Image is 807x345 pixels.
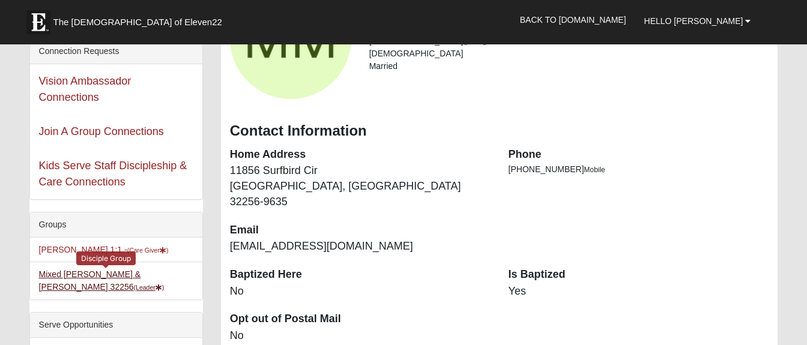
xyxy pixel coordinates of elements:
[230,147,491,163] dt: Home Address
[39,245,169,254] a: [PERSON_NAME] 1:1 -(Care Giver)
[30,39,202,64] div: Connection Requests
[644,16,743,26] span: Hello [PERSON_NAME]
[511,5,635,35] a: Back to [DOMAIN_NAME]
[230,163,491,209] dd: 11856 Surfbird Cir [GEOGRAPHIC_DATA], [GEOGRAPHIC_DATA] 32256-9635
[509,163,769,176] li: [PHONE_NUMBER]
[230,223,491,238] dt: Email
[230,267,491,283] dt: Baptized Here
[39,125,164,137] a: Join A Group Connections
[509,147,769,163] dt: Phone
[509,284,769,299] dd: Yes
[39,75,131,103] a: Vision Ambassador Connections
[509,267,769,283] dt: Is Baptized
[26,10,50,34] img: Eleven22 logo
[584,166,605,174] span: Mobile
[30,212,202,238] div: Groups
[39,269,165,292] a: Mixed [PERSON_NAME] & [PERSON_NAME] 32256(Leader)
[635,6,760,36] a: Hello [PERSON_NAME]
[127,247,169,254] small: (Care Giver )
[369,47,769,60] li: [DEMOGRAPHIC_DATA]
[20,4,261,34] a: The [DEMOGRAPHIC_DATA] of Eleven22
[369,60,769,73] li: Married
[53,16,222,28] span: The [DEMOGRAPHIC_DATA] of Eleven22
[230,284,491,299] dd: No
[39,160,187,188] a: Kids Serve Staff Discipleship & Care Connections
[230,122,769,140] h3: Contact Information
[230,239,491,254] dd: [EMAIL_ADDRESS][DOMAIN_NAME]
[76,251,136,265] div: Disciple Group
[30,313,202,338] div: Serve Opportunities
[230,311,491,327] dt: Opt out of Postal Mail
[134,284,165,291] small: (Leader )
